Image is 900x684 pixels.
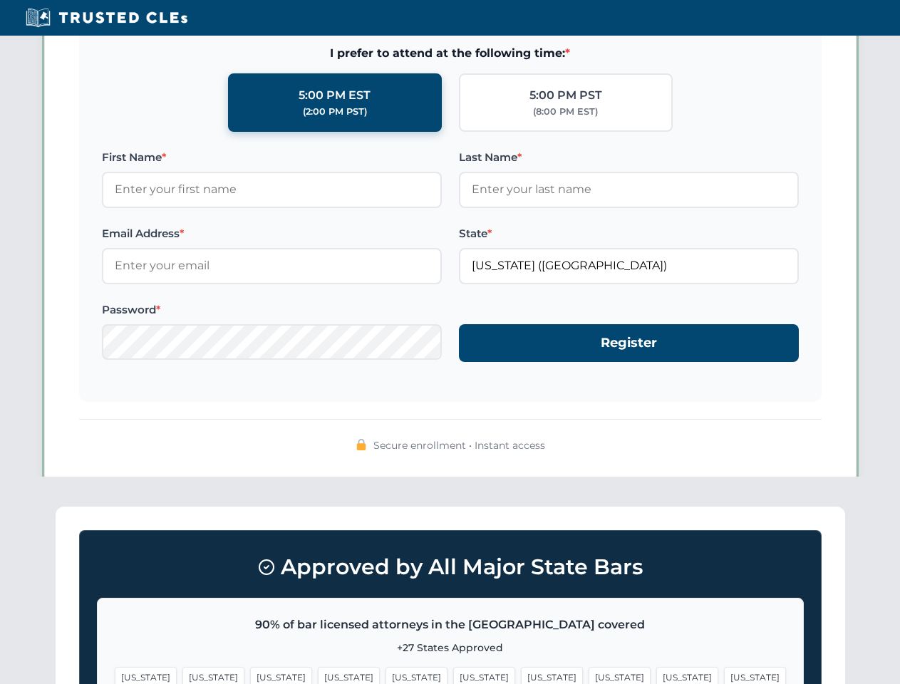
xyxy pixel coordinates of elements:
[102,149,442,166] label: First Name
[459,149,799,166] label: Last Name
[459,225,799,242] label: State
[97,548,804,586] h3: Approved by All Major State Bars
[373,437,545,453] span: Secure enrollment • Instant access
[115,640,786,655] p: +27 States Approved
[102,225,442,242] label: Email Address
[303,105,367,119] div: (2:00 PM PST)
[459,248,799,284] input: Florida (FL)
[356,439,367,450] img: 🔒
[21,7,192,28] img: Trusted CLEs
[102,44,799,63] span: I prefer to attend at the following time:
[102,301,442,318] label: Password
[459,324,799,362] button: Register
[529,86,602,105] div: 5:00 PM PST
[102,172,442,207] input: Enter your first name
[115,616,786,634] p: 90% of bar licensed attorneys in the [GEOGRAPHIC_DATA] covered
[459,172,799,207] input: Enter your last name
[102,248,442,284] input: Enter your email
[533,105,598,119] div: (8:00 PM EST)
[299,86,371,105] div: 5:00 PM EST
